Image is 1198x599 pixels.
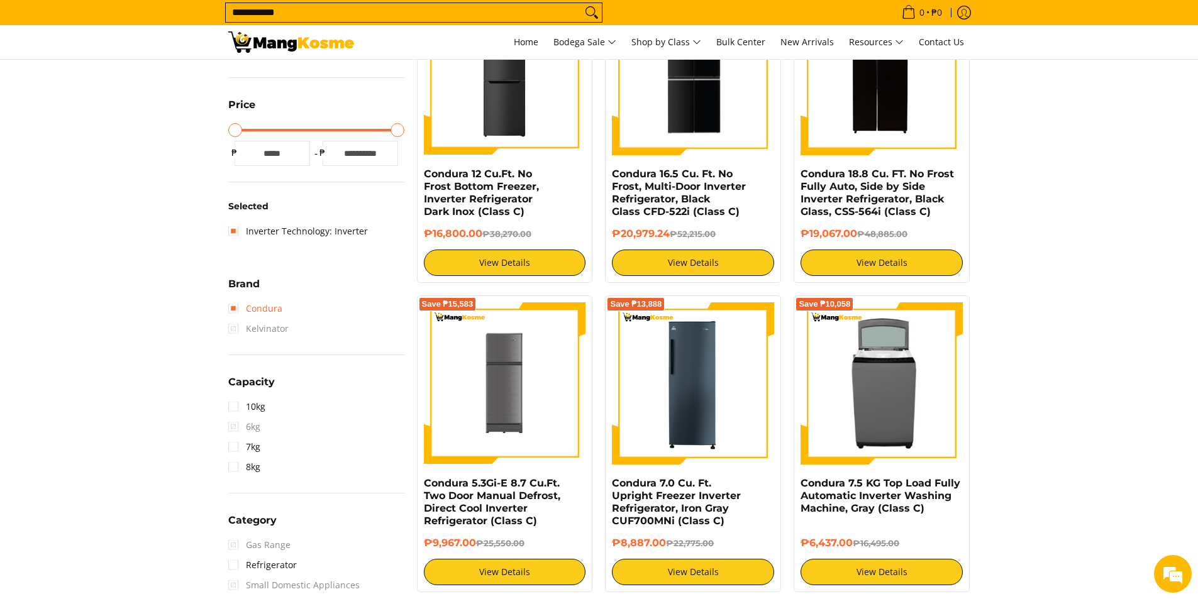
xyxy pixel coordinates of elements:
del: ₱25,550.00 [476,538,524,548]
img: Condura 5.3Gi-E 8.7 Cu.Ft. Two Door Manual Defrost, Direct Cool Inverter Refrigerator (Class C) [424,302,586,463]
span: Bulk Center [716,36,765,48]
span: Contact Us [919,36,964,48]
span: ₱ [228,146,241,159]
a: Condura 7.0 Cu. Ft. Upright Freezer Inverter Refrigerator, Iron Gray CUF700MNi (Class C) [612,477,741,527]
a: Resources [843,25,910,59]
span: Home [514,36,538,48]
img: Condura 7.0 Cu. Ft. Upright Freezer Inverter Refrigerator, Iron Gray CUF700MNi (Class C) [612,302,774,464]
h6: ₱20,979.24 [612,228,774,240]
del: ₱38,270.00 [482,229,531,239]
span: Resources [849,35,904,50]
span: Kelvinator [228,319,289,339]
a: View Details [801,250,963,276]
del: ₱52,215.00 [670,229,716,239]
span: Brand [228,279,260,289]
span: Capacity [228,377,275,387]
a: Contact Us [912,25,970,59]
a: View Details [612,250,774,276]
h6: ₱9,967.00 [424,537,586,549]
span: • [898,6,946,19]
a: Shop by Class [625,25,707,59]
del: ₱16,495.00 [853,538,899,548]
h6: ₱16,800.00 [424,228,586,240]
div: Chat with us now [65,70,211,87]
span: Shop by Class [631,35,701,50]
h6: ₱8,887.00 [612,537,774,549]
del: ₱22,775.00 [666,538,714,548]
a: 7kg [228,437,260,457]
a: View Details [612,559,774,585]
span: New Arrivals [780,36,834,48]
a: Inverter Technology: Inverter [228,221,368,241]
span: ₱0 [929,8,944,17]
summary: Open [228,100,255,119]
del: ₱48,885.00 [857,229,907,239]
summary: Open [228,515,277,535]
span: Save ₱13,888 [610,300,662,308]
a: Condura 7.5 KG Top Load Fully Automatic Inverter Washing Machine, Gray (Class C) [801,477,960,514]
a: Condura 18.8 Cu. FT. No Frost Fully Auto, Side by Side Inverter Refrigerator, Black Glass, CSS-56... [801,168,954,217]
a: 10kg [228,397,265,417]
span: 0 [918,8,926,17]
a: Refrigerator [228,555,297,575]
textarea: Type your message and hit 'Enter' [6,343,240,387]
span: Price [228,100,255,110]
img: condura-7.5kg-fully-automatic-top-load-inverter-washing-machine-class-a-full-view-mang-kosme [807,302,957,464]
a: View Details [801,559,963,585]
span: Save ₱15,583 [422,300,474,308]
a: Home [507,25,545,59]
span: We're online! [73,158,174,285]
span: ₱ [316,146,329,159]
h6: ₱19,067.00 [801,228,963,240]
h6: ₱6,437.00 [801,537,963,549]
a: View Details [424,559,586,585]
summary: Open [228,279,260,299]
button: Search [582,3,602,22]
summary: Open [228,377,275,397]
span: Category [228,515,277,525]
a: Condura 16.5 Cu. Ft. No Frost, Multi-Door Inverter Refrigerator, Black Glass CFD-522i (Class C) [612,168,746,217]
span: Bodega Sale [553,35,616,50]
a: Bulk Center [710,25,772,59]
a: 8kg [228,457,260,477]
span: Save ₱10,058 [799,300,850,308]
h6: Selected [228,201,404,212]
span: 6kg [228,417,260,437]
a: View Details [424,250,586,276]
nav: Main Menu [367,25,970,59]
a: Condura 5.3Gi-E 8.7 Cu.Ft. Two Door Manual Defrost, Direct Cool Inverter Refrigerator (Class C) [424,477,560,527]
a: New Arrivals [774,25,840,59]
a: Condura [228,299,282,319]
img: Class C Home &amp; Business Appliances: Up to 70% Off l Mang Kosme | Page 2 [228,31,354,53]
span: Gas Range [228,535,291,555]
a: Condura 12 Cu.Ft. No Frost Bottom Freezer, Inverter Refrigerator Dark Inox (Class C) [424,168,539,217]
span: Small Domestic Appliances [228,575,360,595]
div: Minimize live chat window [206,6,236,36]
a: Bodega Sale [547,25,623,59]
